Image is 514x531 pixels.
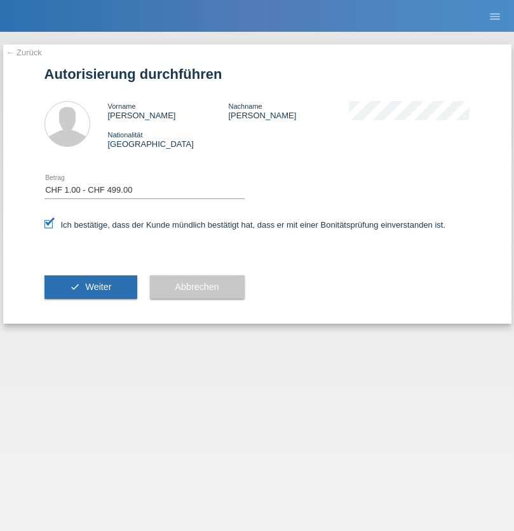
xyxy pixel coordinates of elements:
[6,48,42,57] a: ← Zurück
[228,101,349,120] div: [PERSON_NAME]
[108,101,229,120] div: [PERSON_NAME]
[108,130,229,149] div: [GEOGRAPHIC_DATA]
[228,102,262,110] span: Nachname
[482,12,508,20] a: menu
[150,275,245,300] button: Abbrechen
[85,282,111,292] span: Weiter
[489,10,501,23] i: menu
[44,275,137,300] button: check Weiter
[175,282,219,292] span: Abbrechen
[70,282,80,292] i: check
[44,66,470,82] h1: Autorisierung durchführen
[44,220,446,230] label: Ich bestätige, dass der Kunde mündlich bestätigt hat, dass er mit einer Bonitätsprüfung einversta...
[108,102,136,110] span: Vorname
[108,131,143,139] span: Nationalität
